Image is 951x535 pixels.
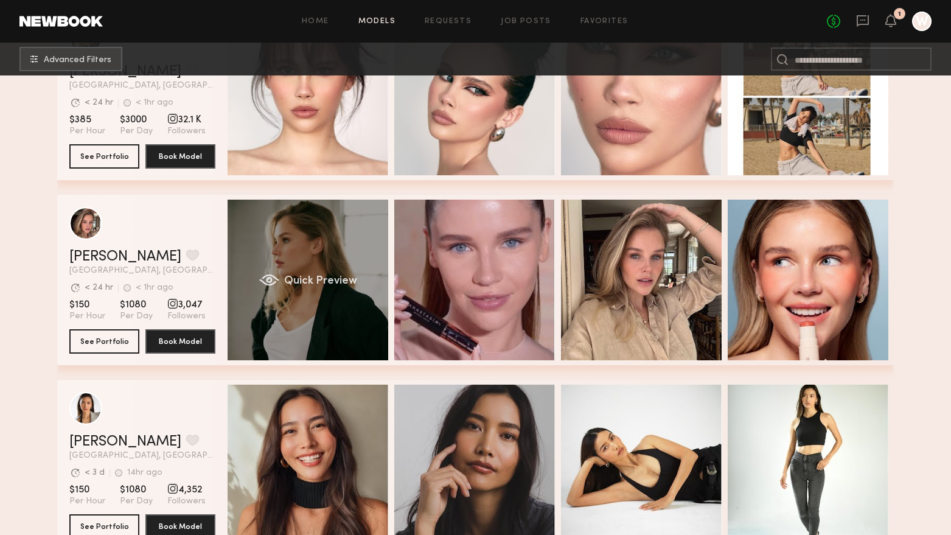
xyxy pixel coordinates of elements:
span: Per Day [120,496,153,507]
div: < 24 hr [85,284,113,292]
div: 1 [898,11,901,18]
span: $150 [69,299,105,311]
span: Advanced Filters [44,56,111,65]
button: See Portfolio [69,329,139,354]
button: Advanced Filters [19,47,122,71]
span: $1080 [120,299,153,311]
span: Per Hour [69,496,105,507]
span: 3,047 [167,299,206,311]
button: See Portfolio [69,144,139,169]
span: [GEOGRAPHIC_DATA], [GEOGRAPHIC_DATA] [69,267,215,275]
div: 14hr ago [127,469,162,477]
span: Per Hour [69,126,105,137]
span: $385 [69,114,105,126]
button: Book Model [145,144,215,169]
a: Favorites [580,18,629,26]
a: Job Posts [501,18,551,26]
div: < 1hr ago [136,284,173,292]
span: Quick Preview [284,276,357,287]
a: [PERSON_NAME] [69,435,181,449]
div: < 3 d [85,469,105,477]
span: Followers [167,126,206,137]
span: Followers [167,311,206,322]
button: Book Model [145,329,215,354]
a: Home [302,18,329,26]
span: Per Hour [69,311,105,322]
span: [GEOGRAPHIC_DATA], [GEOGRAPHIC_DATA] [69,82,215,90]
span: [GEOGRAPHIC_DATA], [GEOGRAPHIC_DATA] [69,452,215,460]
span: $1080 [120,484,153,496]
a: [PERSON_NAME] [69,250,181,264]
span: 32.1 K [167,114,206,126]
span: Per Day [120,311,153,322]
span: $3000 [120,114,153,126]
span: Per Day [120,126,153,137]
div: < 1hr ago [136,99,173,107]
a: W [912,12,932,31]
span: Followers [167,496,206,507]
span: 4,352 [167,484,206,496]
span: $150 [69,484,105,496]
a: Requests [425,18,472,26]
div: < 24 hr [85,99,113,107]
a: Models [358,18,395,26]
